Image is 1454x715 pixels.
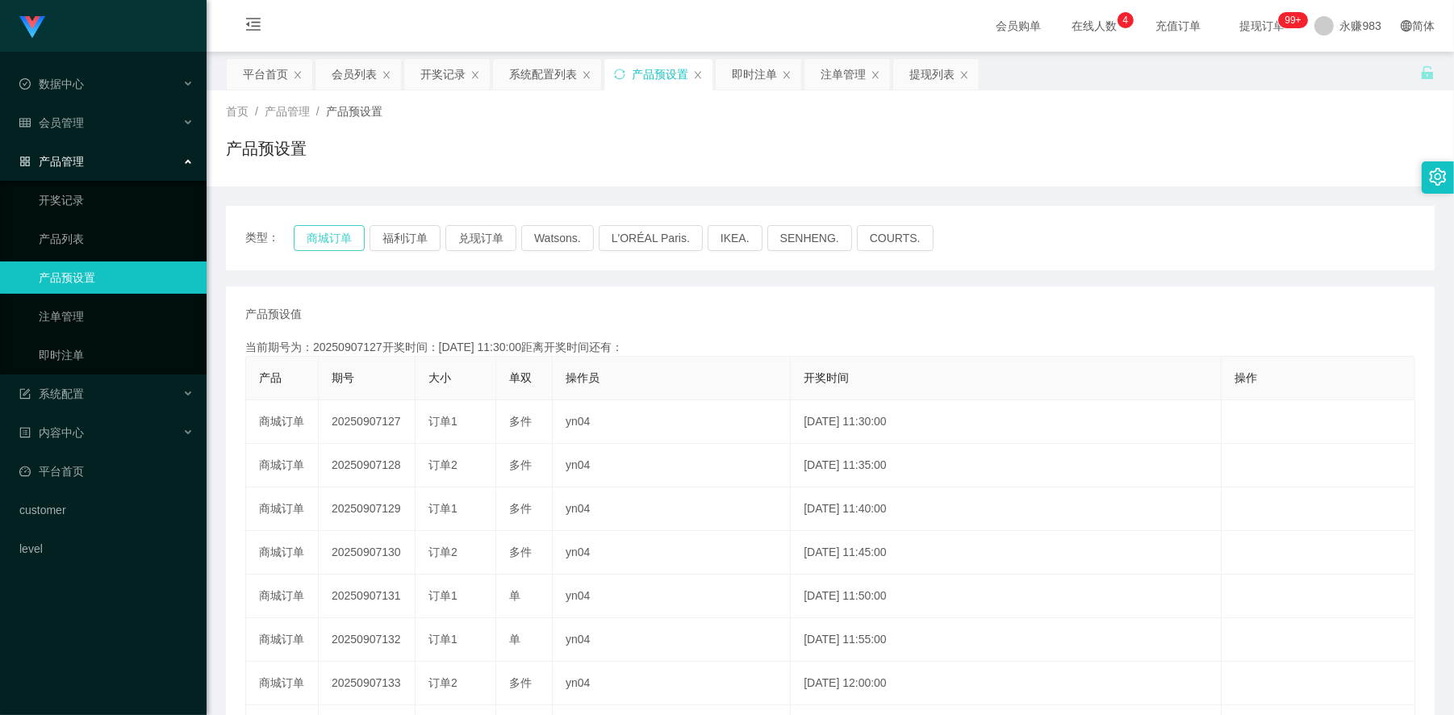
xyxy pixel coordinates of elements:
td: yn04 [553,444,791,487]
button: IKEA. [708,225,763,251]
span: 订单1 [428,502,458,515]
span: / [255,105,258,118]
a: 注单管理 [39,300,194,332]
span: 订单2 [428,676,458,689]
span: / [316,105,320,118]
i: 图标: close [293,70,303,80]
a: 产品预设置 [39,261,194,294]
td: 商城订单 [246,618,319,662]
a: 开奖记录 [39,184,194,216]
i: 图标: appstore-o [19,156,31,167]
td: 商城订单 [246,444,319,487]
td: 20250907133 [319,662,416,705]
span: 产品管理 [265,105,310,118]
span: 多件 [509,676,532,689]
a: 产品列表 [39,223,194,255]
div: 系统配置列表 [509,59,577,90]
i: 图标: table [19,117,31,128]
td: 商城订单 [246,400,319,444]
td: yn04 [553,531,791,575]
span: 多件 [509,502,532,515]
i: 图标: check-circle-o [19,78,31,90]
td: 20250907127 [319,400,416,444]
i: 图标: menu-fold [226,1,281,52]
i: 图标: close [382,70,391,80]
span: 开奖时间 [804,371,849,384]
span: 订单1 [428,415,458,428]
i: 图标: unlock [1420,65,1435,80]
i: 图标: close [470,70,480,80]
i: 图标: sync [614,69,625,80]
a: 图标: dashboard平台首页 [19,455,194,487]
sup: 268 [1278,12,1307,28]
button: L'ORÉAL Paris. [599,225,703,251]
div: 平台首页 [243,59,288,90]
a: customer [19,494,194,526]
span: 单 [509,589,520,602]
a: level [19,533,194,565]
img: logo.9652507e.png [19,16,45,39]
td: [DATE] 11:35:00 [791,444,1221,487]
div: 会员列表 [332,59,377,90]
td: [DATE] 11:55:00 [791,618,1221,662]
div: 即时注单 [732,59,777,90]
span: 订单2 [428,546,458,558]
span: 操作 [1235,371,1257,384]
span: 多件 [509,458,532,471]
td: 20250907131 [319,575,416,618]
i: 图标: close [582,70,591,80]
button: 兑现订单 [445,225,516,251]
div: 开奖记录 [420,59,466,90]
td: 商城订单 [246,662,319,705]
span: 提现订单 [1232,20,1293,31]
td: yn04 [553,487,791,531]
td: 商城订单 [246,575,319,618]
span: 多件 [509,415,532,428]
span: 订单1 [428,589,458,602]
a: 即时注单 [39,339,194,371]
span: 产品预设值 [245,306,302,323]
span: 多件 [509,546,532,558]
span: 充值订单 [1148,20,1210,31]
span: 在线人数 [1064,20,1126,31]
span: 会员管理 [19,116,84,129]
td: 20250907129 [319,487,416,531]
span: 订单1 [428,633,458,646]
span: 内容中心 [19,426,84,439]
i: 图标: global [1401,20,1412,31]
p: 4 [1122,12,1128,28]
td: [DATE] 11:40:00 [791,487,1221,531]
span: 系统配置 [19,387,84,400]
button: SENHENG. [767,225,852,251]
span: 期号 [332,371,354,384]
td: [DATE] 11:30:00 [791,400,1221,444]
td: [DATE] 11:50:00 [791,575,1221,618]
sup: 4 [1118,12,1134,28]
button: COURTS. [857,225,934,251]
td: 商城订单 [246,531,319,575]
td: [DATE] 12:00:00 [791,662,1221,705]
div: 产品预设置 [632,59,688,90]
td: [DATE] 11:45:00 [791,531,1221,575]
span: 产品管理 [19,155,84,168]
div: 当前期号为：20250907127开奖时间：[DATE] 11:30:00距离开奖时间还有： [245,339,1415,356]
i: 图标: form [19,388,31,399]
button: 福利订单 [370,225,441,251]
i: 图标: close [871,70,880,80]
span: 单双 [509,371,532,384]
span: 订单2 [428,458,458,471]
span: 操作员 [566,371,600,384]
td: yn04 [553,662,791,705]
button: Watsons. [521,225,594,251]
span: 单 [509,633,520,646]
div: 注单管理 [821,59,866,90]
td: yn04 [553,400,791,444]
i: 图标: close [782,70,792,80]
span: 产品预设置 [326,105,382,118]
i: 图标: profile [19,427,31,438]
h1: 产品预设置 [226,136,307,161]
td: 商城订单 [246,487,319,531]
span: 数据中心 [19,77,84,90]
td: yn04 [553,575,791,618]
td: yn04 [553,618,791,662]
